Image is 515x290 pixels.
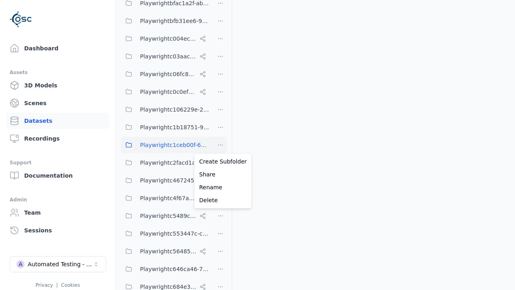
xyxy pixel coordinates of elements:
[196,194,250,207] a: Delete
[196,155,250,168] a: Create Subfolder
[196,181,250,194] a: Rename
[196,168,250,181] a: Share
